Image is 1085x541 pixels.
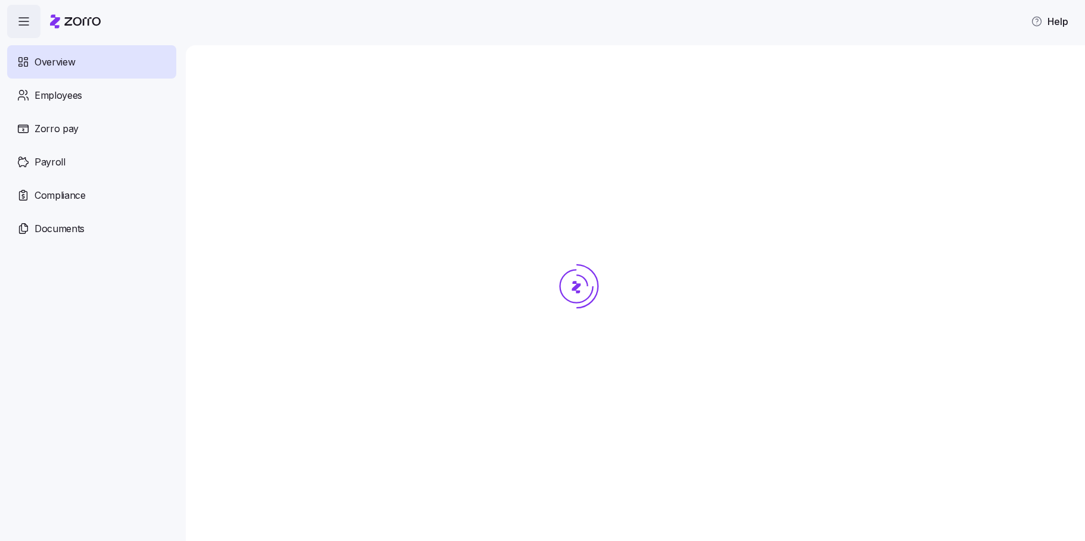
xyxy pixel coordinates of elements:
button: Help [1021,10,1078,33]
span: Documents [35,221,85,236]
span: Overview [35,55,75,70]
a: Documents [7,212,176,245]
a: Payroll [7,145,176,179]
a: Zorro pay [7,112,176,145]
span: Help [1031,14,1068,29]
a: Overview [7,45,176,79]
span: Employees [35,88,82,103]
span: Payroll [35,155,66,170]
span: Compliance [35,188,86,203]
span: Zorro pay [35,121,79,136]
a: Compliance [7,179,176,212]
a: Employees [7,79,176,112]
